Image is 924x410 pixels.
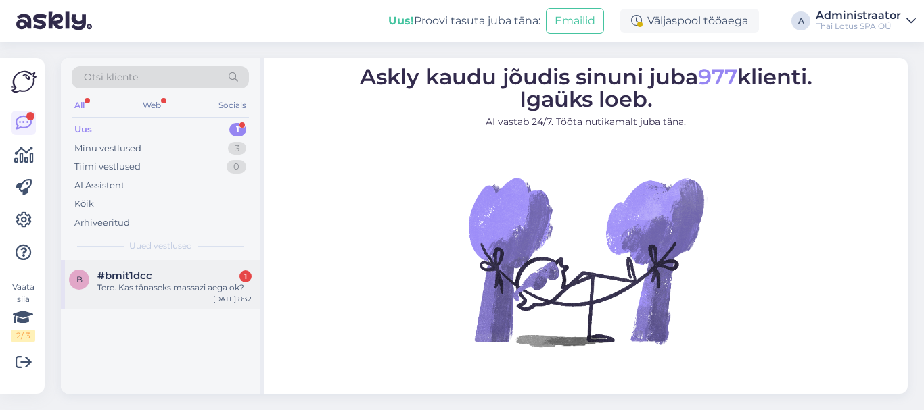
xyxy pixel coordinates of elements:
div: 1 [229,123,246,136]
div: A [791,11,810,30]
div: Tere. Kas tänaseks massazi aega ok? [97,282,252,294]
div: 3 [228,142,246,155]
div: Vaata siia [11,281,35,342]
img: Askly Logo [11,69,37,95]
b: Uus! [388,14,414,27]
div: [DATE] 8:32 [213,294,252,304]
div: Kõik [74,197,94,211]
span: Otsi kliente [84,70,138,84]
div: Thai Lotus SPA OÜ [816,21,901,32]
div: Socials [216,97,249,114]
div: 0 [227,160,246,174]
div: Web [140,97,164,114]
a: AdministraatorThai Lotus SPA OÜ [816,10,916,32]
div: 1 [239,270,252,282]
span: Uued vestlused [129,240,192,252]
span: 977 [698,63,737,90]
div: Administraator [816,10,901,21]
div: 2 / 3 [11,330,35,342]
span: #bmit1dcc [97,270,152,282]
div: Väljaspool tööaega [620,9,759,33]
div: Tiimi vestlused [74,160,141,174]
div: Minu vestlused [74,142,141,155]
img: No Chat active [464,140,708,383]
p: AI vastab 24/7. Tööta nutikamalt juba täna. [360,115,812,129]
span: b [76,274,83,284]
button: Emailid [546,8,604,34]
div: Uus [74,123,92,136]
span: Askly kaudu jõudis sinuni juba klienti. Igaüks loeb. [360,63,812,112]
div: Proovi tasuta juba täna: [388,13,540,29]
div: All [72,97,87,114]
div: AI Assistent [74,179,124,193]
div: Arhiveeritud [74,216,130,230]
